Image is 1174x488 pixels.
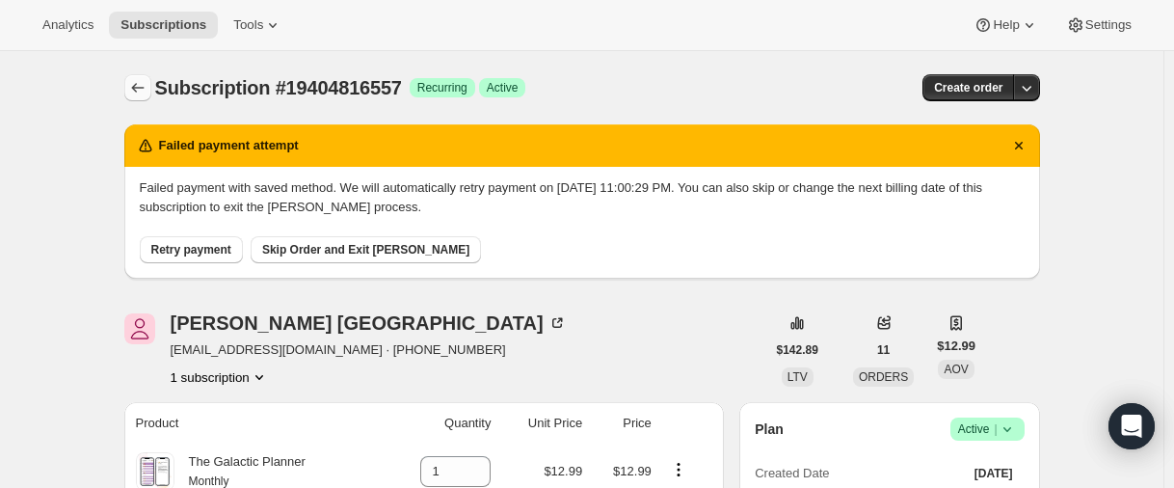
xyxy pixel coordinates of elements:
[171,340,567,360] span: [EMAIL_ADDRESS][DOMAIN_NAME] · [PHONE_NUMBER]
[877,342,890,358] span: 11
[944,363,968,376] span: AOV
[222,12,294,39] button: Tools
[124,74,151,101] button: Subscriptions
[962,12,1050,39] button: Help
[777,342,818,358] span: $142.89
[155,77,402,98] span: Subscription #19404816557
[171,313,567,333] div: [PERSON_NAME] [GEOGRAPHIC_DATA]
[937,337,975,356] span: $12.99
[124,402,384,445] th: Product
[31,12,105,39] button: Analytics
[922,74,1014,101] button: Create order
[384,402,497,445] th: Quantity
[496,402,588,445] th: Unit Price
[859,370,908,384] span: ORDERS
[487,80,519,95] span: Active
[663,459,694,480] button: Product actions
[159,136,299,155] h2: Failed payment attempt
[613,464,652,478] span: $12.99
[109,12,218,39] button: Subscriptions
[120,17,206,33] span: Subscriptions
[993,17,1019,33] span: Help
[755,420,784,439] h2: Plan
[1085,17,1132,33] span: Settings
[140,236,243,263] button: Retry payment
[233,17,263,33] span: Tools
[1054,12,1143,39] button: Settings
[787,370,808,384] span: LTV
[151,242,231,258] span: Retry payment
[1005,132,1032,159] button: Dismiss notification
[934,80,1002,95] span: Create order
[866,337,901,364] button: 11
[544,464,582,478] span: $12.99
[262,242,469,258] span: Skip Order and Exit [PERSON_NAME]
[755,464,829,483] span: Created Date
[251,236,481,263] button: Skip Order and Exit [PERSON_NAME]
[171,367,269,387] button: Product actions
[42,17,93,33] span: Analytics
[1108,403,1155,449] div: Open Intercom Messenger
[417,80,467,95] span: Recurring
[765,337,830,364] button: $142.89
[189,474,229,488] small: Monthly
[963,460,1025,487] button: [DATE]
[124,313,155,344] span: rebekah bordeaux
[140,178,1025,217] p: Failed payment with saved method. We will automatically retry payment on [DATE] 11:00:29 PM. You ...
[974,466,1013,481] span: [DATE]
[958,420,1017,439] span: Active
[994,421,997,437] span: |
[588,402,657,445] th: Price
